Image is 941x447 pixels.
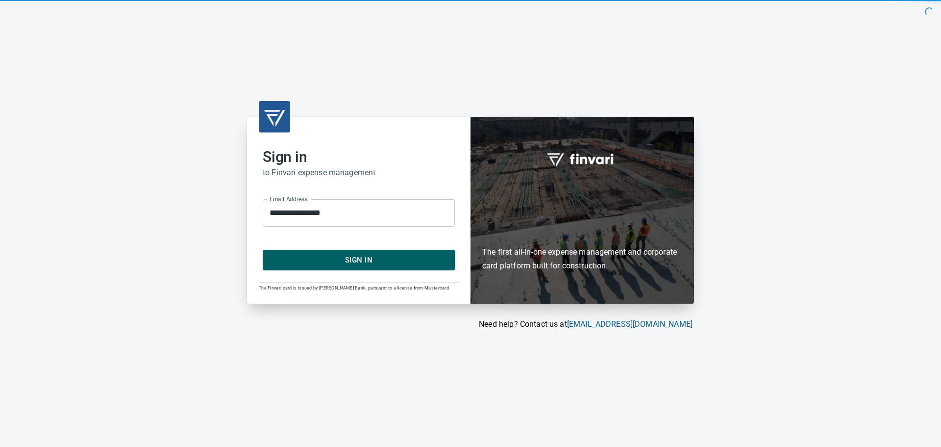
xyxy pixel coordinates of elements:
button: Sign In [263,250,455,270]
h2: Sign in [263,148,455,166]
span: The Finvari card is issued by [PERSON_NAME] Bank, pursuant to a license from Mastercard [259,286,449,290]
p: Need help? Contact us at [247,318,693,330]
img: transparent_logo.png [263,105,286,129]
h6: The first all-in-one expense management and corporate card platform built for construction. [482,189,682,273]
div: Finvari [470,117,694,304]
img: fullword_logo_white.png [545,148,619,170]
a: [EMAIL_ADDRESS][DOMAIN_NAME] [567,319,693,329]
h6: to Finvari expense management [263,166,455,180]
span: Sign In [273,254,444,266]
